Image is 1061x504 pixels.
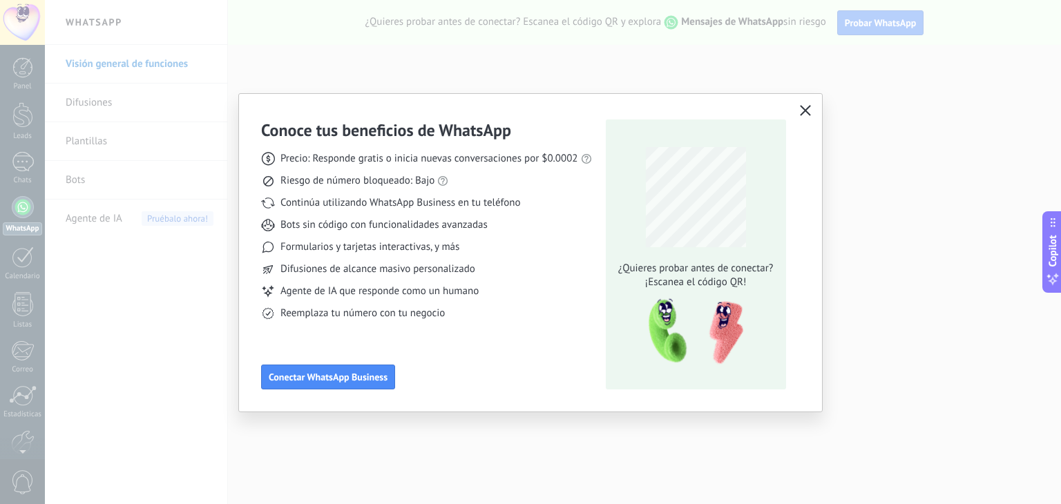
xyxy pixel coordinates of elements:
img: qr-pic-1x.png [637,295,746,369]
span: Agente de IA que responde como un humano [280,284,479,298]
span: Continúa utilizando WhatsApp Business en tu teléfono [280,196,520,210]
span: Bots sin código con funcionalidades avanzadas [280,218,488,232]
h3: Conoce tus beneficios de WhatsApp [261,119,511,141]
button: Conectar WhatsApp Business [261,365,395,389]
span: ¡Escanea el código QR! [614,275,777,289]
span: Copilot [1046,235,1060,267]
span: ¿Quieres probar antes de conectar? [614,262,777,275]
span: Formularios y tarjetas interactivas, y más [280,240,459,254]
span: Riesgo de número bloqueado: Bajo [280,174,434,188]
span: Difusiones de alcance masivo personalizado [280,262,475,276]
span: Conectar WhatsApp Business [269,372,388,382]
span: Precio: Responde gratis o inicia nuevas conversaciones por $0.0002 [280,152,578,166]
span: Reemplaza tu número con tu negocio [280,307,445,320]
